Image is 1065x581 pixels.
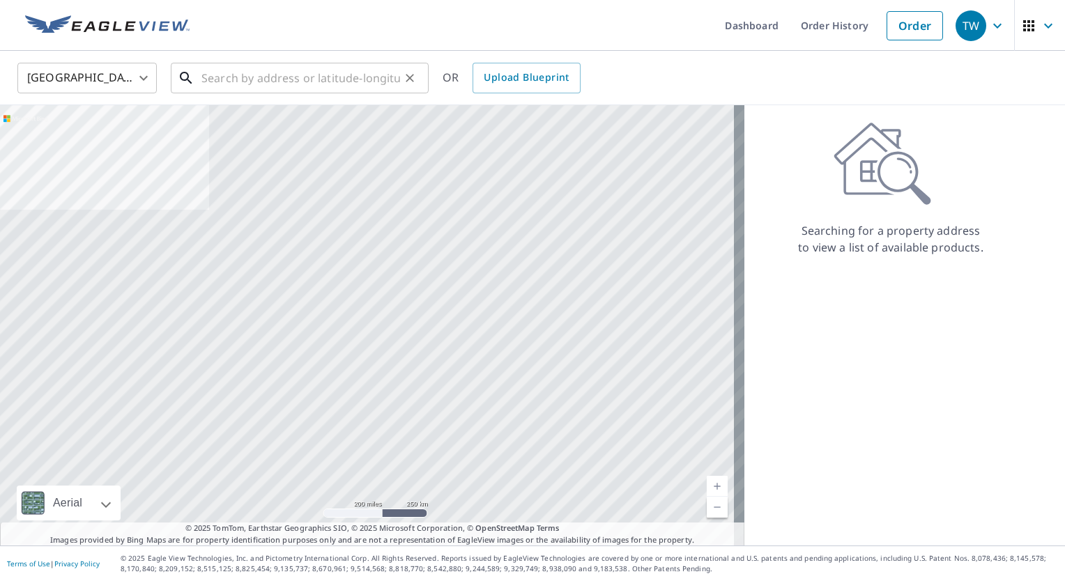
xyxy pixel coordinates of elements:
a: Current Level 5, Zoom Out [707,497,728,518]
span: Upload Blueprint [484,69,569,86]
p: | [7,559,100,568]
button: Clear [400,68,420,88]
div: OR [443,63,581,93]
div: [GEOGRAPHIC_DATA] [17,59,157,98]
a: Upload Blueprint [473,63,580,93]
img: EV Logo [25,15,190,36]
a: Terms of Use [7,559,50,568]
p: Searching for a property address to view a list of available products. [797,222,984,256]
a: OpenStreetMap [475,522,534,533]
div: TW [956,10,986,41]
a: Privacy Policy [54,559,100,568]
div: Aerial [17,486,121,520]
a: Current Level 5, Zoom In [707,476,728,497]
p: © 2025 Eagle View Technologies, Inc. and Pictometry International Corp. All Rights Reserved. Repo... [121,553,1058,574]
a: Terms [537,522,560,533]
span: © 2025 TomTom, Earthstar Geographics SIO, © 2025 Microsoft Corporation, © [185,522,560,534]
a: Order [887,11,943,40]
input: Search by address or latitude-longitude [201,59,400,98]
div: Aerial [49,486,86,520]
